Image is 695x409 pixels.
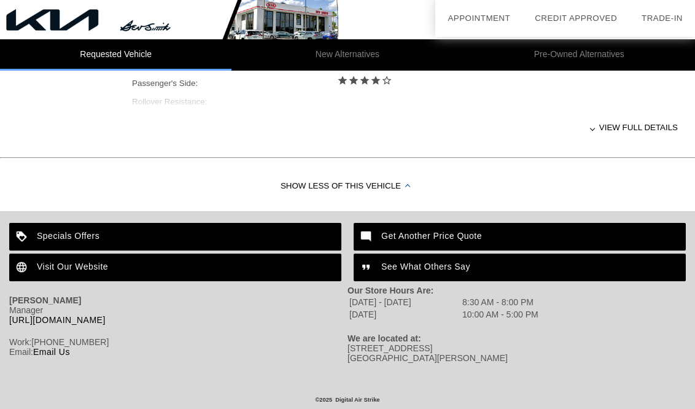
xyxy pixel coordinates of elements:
td: 8:30 AM - 8:00 PM [462,297,539,308]
i: star [337,75,348,86]
strong: [PERSON_NAME] [9,295,81,305]
strong: We are located at: [347,333,421,343]
a: Get Another Price Quote [354,223,686,251]
a: See What Others Say [354,254,686,281]
td: [DATE] - [DATE] [349,297,460,308]
a: Email Us [33,347,70,357]
strong: Our Store Hours Are: [347,286,433,295]
li: New Alternatives [231,39,463,71]
a: Credit Approved [535,14,617,23]
i: star [359,75,370,86]
img: ic_format_quote_white_24dp_2x.png [354,254,381,281]
td: [DATE] [349,309,460,320]
a: Visit Our Website [9,254,341,281]
span: [PHONE_NUMBER] [31,337,109,347]
i: star [370,75,381,86]
a: Appointment [448,14,510,23]
a: [URL][DOMAIN_NAME] [9,315,106,325]
img: ic_loyalty_white_24dp_2x.png [9,223,37,251]
a: Specials Offers [9,223,341,251]
i: star [348,75,359,86]
div: Email: [9,347,347,357]
div: Work: [9,337,347,347]
div: [STREET_ADDRESS] [GEOGRAPHIC_DATA][PERSON_NAME] [347,343,686,363]
img: ic_mode_comment_white_24dp_2x.png [354,223,381,251]
img: ic_language_white_24dp_2x.png [9,254,37,281]
a: Trade-In [642,14,683,23]
td: 10:00 AM - 5:00 PM [462,309,539,320]
div: View full details [132,112,678,142]
li: Pre-Owned Alternatives [464,39,695,71]
i: star_border [381,75,392,86]
div: Manager [9,305,347,325]
div: Passenger's Side: [132,74,392,93]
